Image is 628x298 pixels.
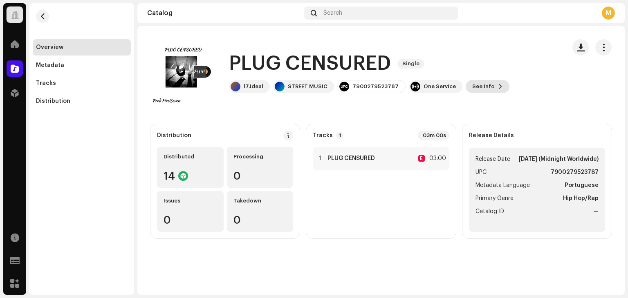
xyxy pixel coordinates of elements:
[602,7,615,20] div: M
[36,98,70,105] div: Distribution
[563,193,599,203] strong: Hip Hop/Rap
[475,193,514,203] span: Primary Genre
[36,80,56,87] div: Tracks
[157,132,191,139] div: Distribution
[475,154,510,164] span: Release Date
[233,153,287,160] div: Processing
[336,132,343,139] p-badge: 1
[33,75,131,91] re-m-nav-item: Tracks
[288,83,327,90] div: STREET MUSIC
[475,167,487,177] span: UPC
[475,180,530,190] span: Metadata Language
[397,59,424,69] span: Single
[244,83,263,90] div: l7.ideal
[33,39,131,56] re-m-nav-item: Overview
[519,154,599,164] strong: [DATE] (Midnight Worldwide)
[551,167,599,177] strong: 7900279523787
[565,180,599,190] strong: Portuguese
[593,207,599,216] strong: —
[424,83,456,90] div: One Service
[313,132,333,139] strong: Tracks
[229,51,391,77] h1: PLUG CENSURED
[33,57,131,73] re-m-nav-item: Metadata
[475,207,504,216] span: Catalog ID
[36,62,64,69] div: Metadata
[418,131,449,140] div: 03m 00s
[327,155,375,162] strong: PLUG CENSURED
[352,83,399,90] div: 7900279523787
[472,78,495,95] span: See Info
[36,44,63,51] div: Overview
[233,198,287,204] div: Takedown
[418,155,425,162] div: E
[164,153,217,160] div: Distributed
[469,132,514,139] strong: Release Details
[164,198,217,204] div: Issues
[466,80,509,93] button: See Info
[323,10,342,16] span: Search
[147,10,301,16] div: Catalog
[428,153,446,163] div: 03:00
[33,93,131,109] re-m-nav-item: Distribution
